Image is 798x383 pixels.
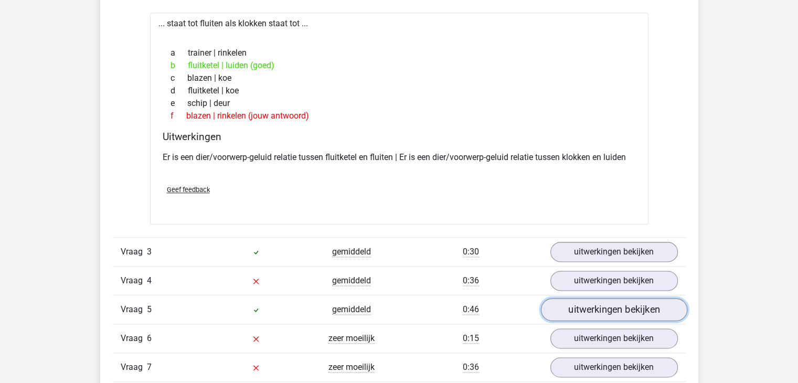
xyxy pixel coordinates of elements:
span: Vraag [121,361,147,374]
span: a [171,47,188,59]
span: gemiddeld [332,275,371,286]
span: 0:36 [463,362,479,373]
div: fluitketel | koe [163,84,636,97]
span: 5 [147,304,152,314]
span: gemiddeld [332,304,371,315]
span: gemiddeld [332,247,371,257]
span: zeer moeilijk [328,362,375,373]
div: schip | deur [163,97,636,110]
span: Vraag [121,332,147,345]
span: c [171,72,187,84]
span: 0:15 [463,333,479,344]
span: 0:36 [463,275,479,286]
p: Er is een dier/voorwerp-geluid relatie tussen fluitketel en fluiten | Er is een dier/voorwerp-gel... [163,151,636,164]
span: f [171,110,186,122]
span: 3 [147,247,152,257]
a: uitwerkingen bekijken [540,298,687,321]
div: ... staat tot fluiten als klokken staat tot ... [150,13,648,225]
a: uitwerkingen bekijken [550,242,678,262]
div: blazen | koe [163,72,636,84]
span: 6 [147,333,152,343]
h4: Uitwerkingen [163,131,636,143]
span: b [171,59,188,72]
span: d [171,84,188,97]
a: uitwerkingen bekijken [550,271,678,291]
a: uitwerkingen bekijken [550,357,678,377]
span: Vraag [121,303,147,316]
span: 4 [147,275,152,285]
span: 0:30 [463,247,479,257]
span: e [171,97,187,110]
div: blazen | rinkelen (jouw antwoord) [163,110,636,122]
span: zeer moeilijk [328,333,375,344]
a: uitwerkingen bekijken [550,328,678,348]
span: Vraag [121,246,147,258]
span: Geef feedback [167,186,210,194]
div: fluitketel | luiden (goed) [163,59,636,72]
span: Vraag [121,274,147,287]
div: trainer | rinkelen [163,47,636,59]
span: 0:46 [463,304,479,315]
span: 7 [147,362,152,372]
